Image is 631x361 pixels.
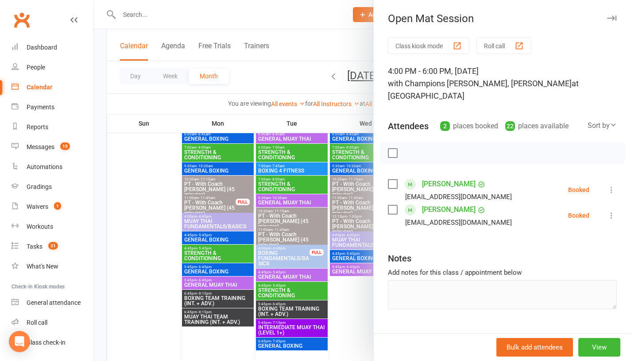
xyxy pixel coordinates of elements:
[374,12,631,25] div: Open Mat Session
[578,338,620,357] button: View
[27,203,48,210] div: Waivers
[54,202,61,210] span: 1
[388,65,617,102] div: 4:00 PM - 6:00 PM, [DATE]
[12,58,93,77] a: People
[422,177,476,191] a: [PERSON_NAME]
[27,84,52,91] div: Calendar
[27,183,52,190] div: Gradings
[568,187,589,193] div: Booked
[440,121,450,131] div: 2
[405,191,512,203] div: [EMAIL_ADDRESS][DOMAIN_NAME]
[388,79,572,88] span: with Champions [PERSON_NAME], [PERSON_NAME]
[27,64,45,71] div: People
[405,217,512,228] div: [EMAIL_ADDRESS][DOMAIN_NAME]
[12,257,93,277] a: What's New
[9,331,30,352] div: Open Intercom Messenger
[505,120,569,132] div: places available
[568,212,589,219] div: Booked
[12,177,93,197] a: Gradings
[27,243,43,250] div: Tasks
[27,104,54,111] div: Payments
[12,333,93,353] a: Class kiosk mode
[12,77,93,97] a: Calendar
[27,319,47,326] div: Roll call
[12,38,93,58] a: Dashboard
[11,9,33,31] a: Clubworx
[12,157,93,177] a: Automations
[27,44,57,51] div: Dashboard
[48,242,58,250] span: 31
[27,143,54,150] div: Messages
[27,299,81,306] div: General attendance
[60,142,70,150] span: 15
[27,263,58,270] div: What's New
[588,120,617,131] div: Sort by
[12,237,93,257] a: Tasks 31
[422,203,476,217] a: [PERSON_NAME]
[388,252,411,265] div: Notes
[496,338,573,357] button: Bulk add attendees
[27,223,53,230] div: Workouts
[27,123,48,131] div: Reports
[476,38,531,54] button: Roll call
[440,120,498,132] div: places booked
[12,137,93,157] a: Messages 15
[12,97,93,117] a: Payments
[12,197,93,217] a: Waivers 1
[27,163,62,170] div: Automations
[388,38,469,54] button: Class kiosk mode
[12,117,93,137] a: Reports
[388,120,429,132] div: Attendees
[12,217,93,237] a: Workouts
[12,293,93,313] a: General attendance kiosk mode
[12,313,93,333] a: Roll call
[27,339,66,346] div: Class check-in
[505,121,515,131] div: 22
[388,267,617,278] div: Add notes for this class / appointment below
